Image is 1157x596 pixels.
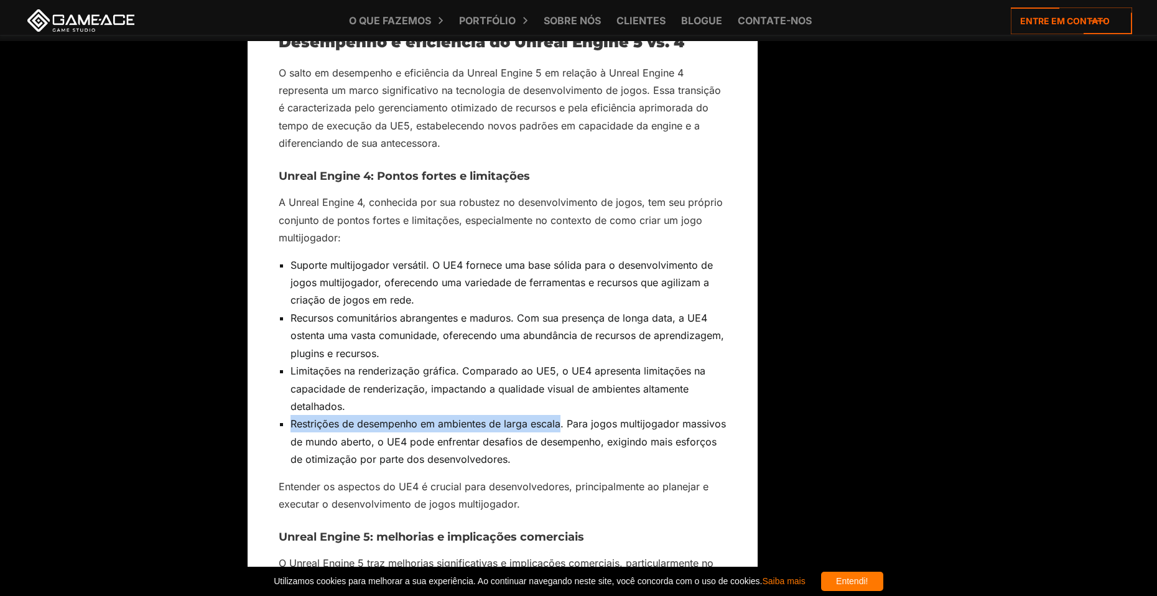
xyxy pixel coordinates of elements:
[279,196,723,244] font: A Unreal Engine 4, conhecida por sua robustez no desenvolvimento de jogos, tem seu próprio conjun...
[279,530,584,544] font: Unreal Engine 5: melhorias e implicações comerciais
[279,169,530,183] font: Unreal Engine 4: Pontos fortes e limitações
[279,557,713,587] font: O Unreal Engine 5 traz melhorias significativas e implicações comerciais, particularmente no que ...
[279,67,721,150] font: O salto em desempenho e eficiência da Unreal Engine 5 em relação à Unreal Engine 4 representa um ...
[290,365,705,412] font: Limitações na renderização gráfica. Comparado ao UE5, o UE4 apresenta limitações na capacidade de...
[274,576,762,586] font: Utilizamos cookies para melhorar a sua experiência. Ao continuar navegando neste site, você conco...
[290,312,724,360] font: Recursos comunitários abrangentes e maduros. Com sua presença de longa data, a UE4 ostenta uma va...
[279,480,709,510] font: Entender os aspectos do UE4 é crucial para desenvolvedores, principalmente ao planejar e executar...
[279,33,684,51] font: Desempenho e eficiência do Unreal Engine 5 vs. 4
[836,576,868,586] font: Entendi!
[762,576,805,586] a: Saiba mais
[290,417,726,465] font: Restrições de desempenho em ambientes de larga escala. Para jogos multijogador massivos de mundo ...
[290,259,713,307] font: Suporte multijogador versátil. O UE4 fornece uma base sólida para o desenvolvimento de jogos mult...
